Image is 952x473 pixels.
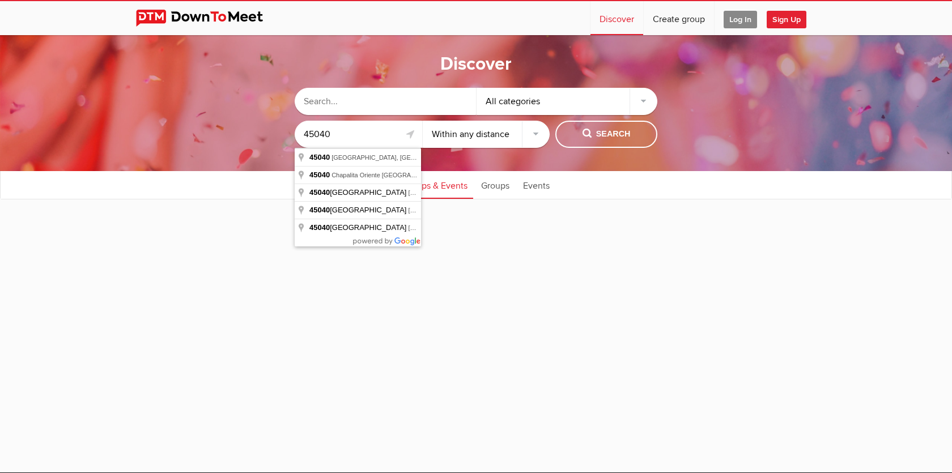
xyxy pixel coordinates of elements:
a: Log In [715,1,766,35]
span: 45040 [309,206,330,214]
input: Location or ZIP-Code [295,121,422,148]
a: Events [517,171,555,199]
span: [GEOGRAPHIC_DATA] [309,188,408,197]
span: Sign Up [767,11,806,28]
button: Search [555,121,657,148]
div: All categories [477,88,658,115]
span: [GEOGRAPHIC_DATA], [GEOGRAPHIC_DATA], [GEOGRAPHIC_DATA] [408,189,610,196]
span: Chapalita Oriente [GEOGRAPHIC_DATA], [GEOGRAPHIC_DATA], [GEOGRAPHIC_DATA] [331,172,583,178]
input: Search... [295,88,476,115]
a: Discover [590,1,643,35]
span: [GEOGRAPHIC_DATA], [GEOGRAPHIC_DATA], [GEOGRAPHIC_DATA] [331,154,533,161]
span: [GEOGRAPHIC_DATA], [GEOGRAPHIC_DATA], [GEOGRAPHIC_DATA] [408,207,610,214]
img: DownToMeet [136,10,280,27]
a: Sign Up [767,1,815,35]
span: [GEOGRAPHIC_DATA] [309,223,408,232]
span: 45040 [309,223,330,232]
span: Log In [724,11,757,28]
a: Groups [475,171,515,199]
span: Search [583,128,631,140]
h1: Discover [440,53,512,76]
span: [GEOGRAPHIC_DATA] [309,206,408,214]
span: 45040 [309,171,330,179]
span: [GEOGRAPHIC_DATA], [GEOGRAPHIC_DATA], [GEOGRAPHIC_DATA] [408,224,610,231]
span: 45040 [309,188,330,197]
a: Groups & Events [397,171,473,199]
span: 45040 [309,153,330,161]
a: Create group [644,1,714,35]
